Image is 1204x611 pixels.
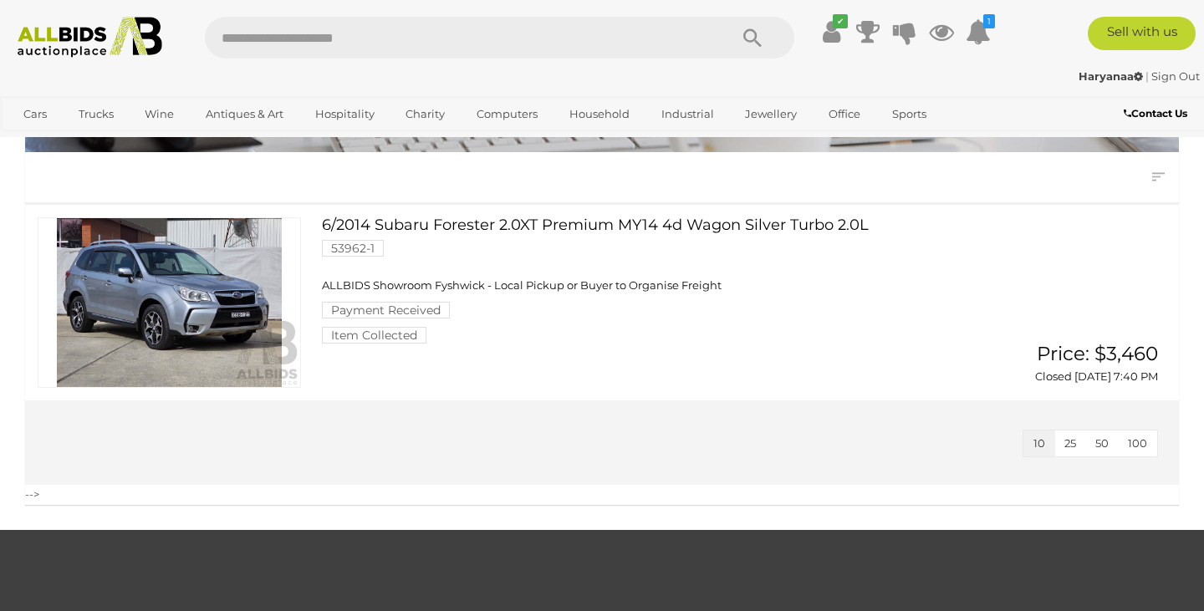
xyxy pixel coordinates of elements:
[999,344,1162,384] a: Price: $3,460 Closed [DATE] 7:40 PM
[1124,104,1191,123] a: Contact Us
[1079,69,1145,83] a: Haryanaa
[1124,107,1187,120] b: Contact Us
[395,100,456,128] a: Charity
[334,217,974,343] a: 6/2014 Subaru Forester 2.0XT Premium MY14 4d Wagon Silver Turbo 2.0L 53962-1 ALLBIDS Showroom Fys...
[1033,436,1045,450] span: 10
[1088,17,1196,50] a: Sell with us
[559,100,640,128] a: Household
[9,17,171,58] img: Allbids.com.au
[1151,69,1200,83] a: Sign Out
[134,100,185,128] a: Wine
[1023,430,1055,456] button: 10
[1085,430,1119,456] button: 50
[304,100,385,128] a: Hospitality
[1118,430,1157,456] button: 100
[13,128,153,155] a: [GEOGRAPHIC_DATA]
[1054,430,1086,456] button: 25
[711,17,794,59] button: Search
[881,100,937,128] a: Sports
[966,17,991,47] a: 1
[466,100,548,128] a: Computers
[25,191,1179,504] div: -->
[833,14,848,28] i: ✔
[819,17,844,47] a: ✔
[1145,69,1149,83] span: |
[650,100,725,128] a: Industrial
[13,100,58,128] a: Cars
[195,100,294,128] a: Antiques & Art
[983,14,995,28] i: 1
[1079,69,1143,83] strong: Haryanaa
[1095,436,1109,450] span: 50
[1037,342,1158,365] span: Price: $3,460
[1128,436,1147,450] span: 100
[1064,436,1076,450] span: 25
[734,100,808,128] a: Jewellery
[68,100,125,128] a: Trucks
[818,100,871,128] a: Office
